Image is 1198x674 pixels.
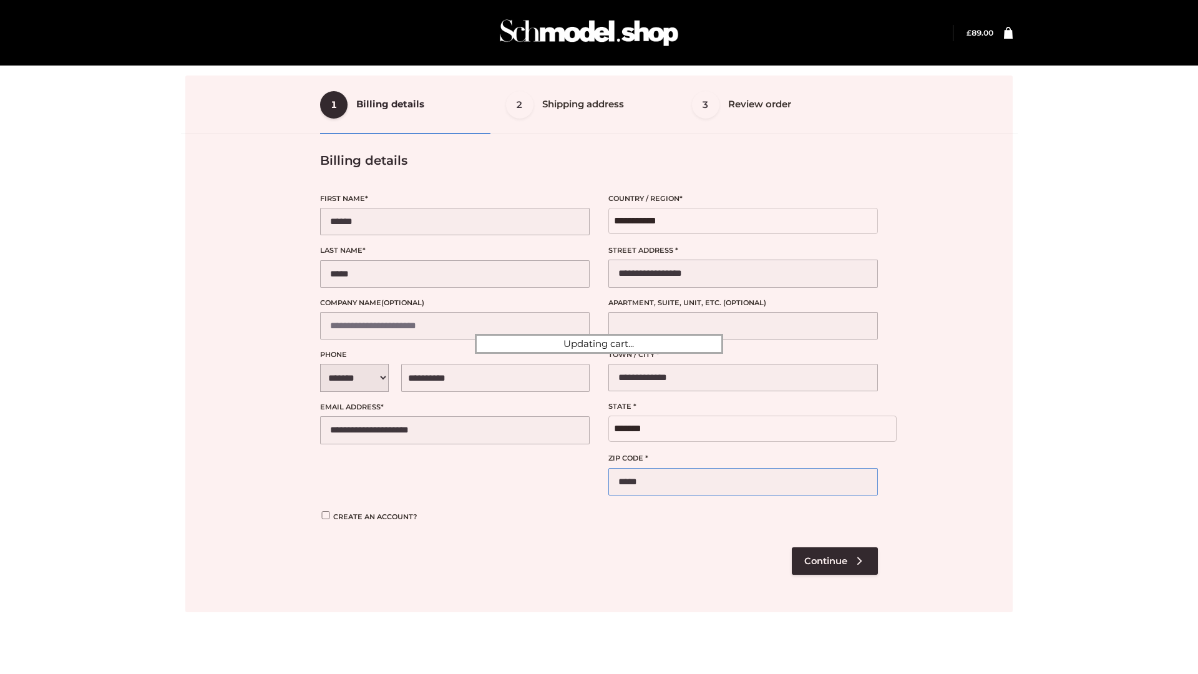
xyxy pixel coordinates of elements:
span: £ [967,28,972,37]
bdi: 89.00 [967,28,993,37]
img: Schmodel Admin 964 [495,8,683,57]
a: £89.00 [967,28,993,37]
div: Updating cart... [475,334,723,354]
